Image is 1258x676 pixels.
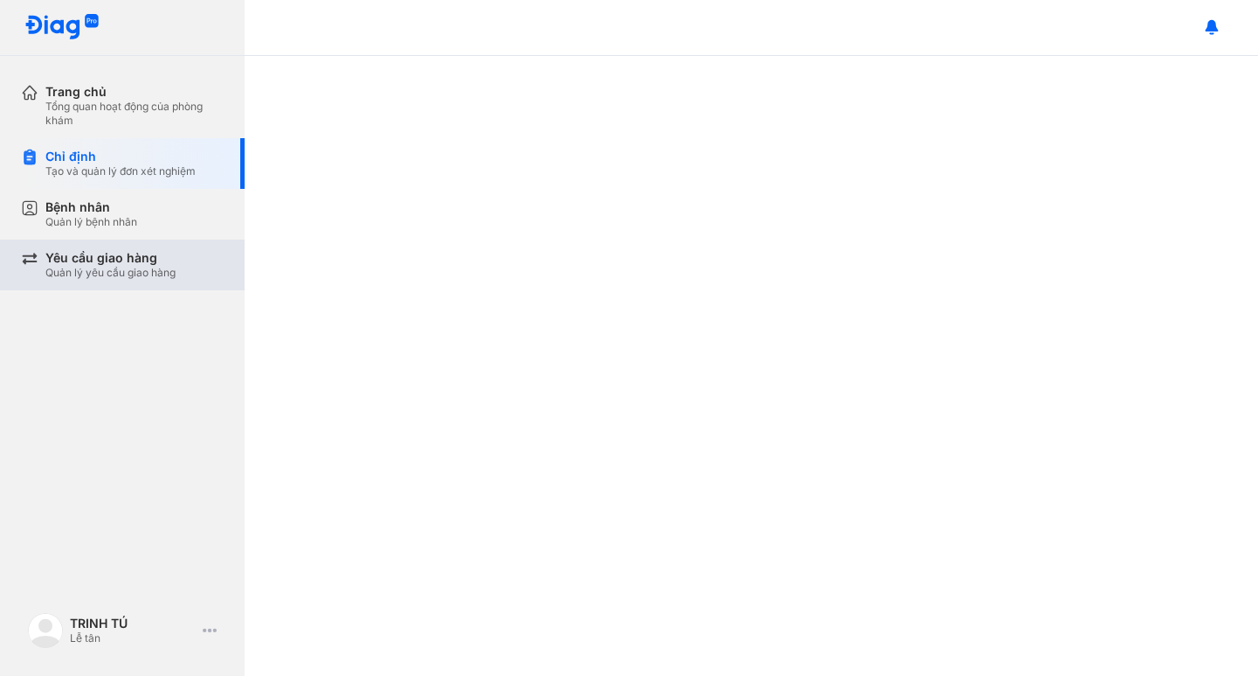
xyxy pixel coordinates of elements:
[28,613,63,648] img: logo
[70,631,196,645] div: Lễ tân
[45,250,176,266] div: Yêu cầu giao hàng
[45,84,224,100] div: Trang chủ
[45,164,196,178] div: Tạo và quản lý đơn xét nghiệm
[45,100,224,128] div: Tổng quan hoạt động của phòng khám
[45,266,176,280] div: Quản lý yêu cầu giao hàng
[24,14,100,41] img: logo
[70,616,196,631] div: TRINH TÚ
[45,215,137,229] div: Quản lý bệnh nhân
[45,199,137,215] div: Bệnh nhân
[45,149,196,164] div: Chỉ định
